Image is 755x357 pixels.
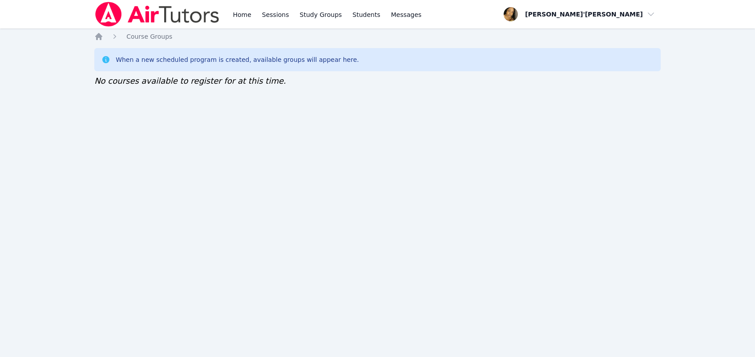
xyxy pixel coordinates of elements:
[391,10,422,19] span: Messages
[126,33,172,40] span: Course Groups
[94,76,286,85] span: No courses available to register for at this time.
[116,55,359,64] div: When a new scheduled program is created, available groups will appear here.
[94,32,661,41] nav: Breadcrumb
[126,32,172,41] a: Course Groups
[94,2,220,27] img: Air Tutors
